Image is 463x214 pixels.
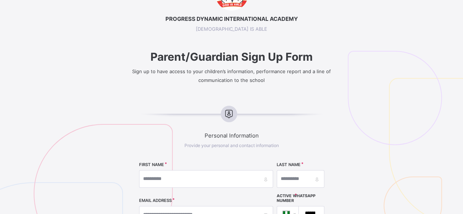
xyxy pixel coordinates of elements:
span: PROGRESS DYNAMIC INTERNATIONAL ACADEMY [116,15,347,22]
span: Sign up to have access to your children’s information, performance report and a line of communica... [132,68,331,83]
span: Personal Information [116,132,347,139]
label: Active WhatsApp Number [277,194,324,203]
span: [DEMOGRAPHIC_DATA] IS ABLE [116,26,347,32]
span: Parent/Guardian Sign Up Form [116,50,347,63]
label: LAST NAME [277,162,300,167]
label: FIRST NAME [139,162,164,167]
span: Provide your personal and contact information [184,143,279,148]
label: EMAIL ADDRESS [139,198,172,203]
